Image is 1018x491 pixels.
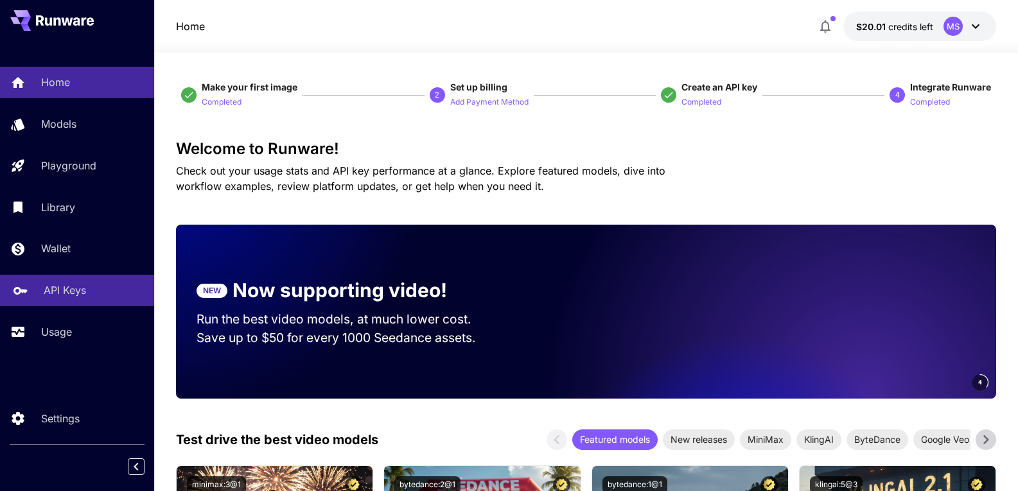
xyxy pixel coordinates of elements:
[847,433,908,446] span: ByteDance
[856,21,888,32] span: $20.01
[910,82,991,92] span: Integrate Runware
[740,429,791,450] div: MiniMax
[176,19,205,34] a: Home
[41,116,76,132] p: Models
[978,377,982,387] span: 4
[176,140,997,158] h3: Welcome to Runware!
[847,429,908,450] div: ByteDance
[176,430,378,449] p: Test drive the best video models
[202,82,297,92] span: Make your first image
[572,429,658,450] div: Featured models
[450,82,507,92] span: Set up billing
[910,96,950,108] p: Completed
[856,20,933,33] div: $20.0146
[681,96,721,108] p: Completed
[202,94,241,109] button: Completed
[41,74,70,90] p: Home
[740,433,791,446] span: MiniMax
[450,94,529,109] button: Add Payment Method
[796,429,841,450] div: KlingAI
[435,89,439,101] p: 2
[197,329,496,347] p: Save up to $50 for every 1000 Seedance assets.
[128,458,145,475] button: Collapse sidebar
[41,241,71,256] p: Wallet
[202,96,241,108] p: Completed
[197,310,496,329] p: Run the best video models, at much lower cost.
[910,94,950,109] button: Completed
[796,433,841,446] span: KlingAI
[888,21,933,32] span: credits left
[41,324,72,340] p: Usage
[681,82,757,92] span: Create an API key
[663,429,735,450] div: New releases
[943,17,963,36] div: MS
[663,433,735,446] span: New releases
[44,282,86,298] p: API Keys
[843,12,996,41] button: $20.0146MS
[176,19,205,34] nav: breadcrumb
[176,164,665,193] span: Check out your usage stats and API key performance at a glance. Explore featured models, dive int...
[913,433,977,446] span: Google Veo
[895,89,900,101] p: 4
[913,429,977,450] div: Google Veo
[41,200,75,215] p: Library
[681,94,721,109] button: Completed
[137,455,154,478] div: Collapse sidebar
[41,158,96,173] p: Playground
[41,411,80,426] p: Settings
[233,276,447,305] p: Now supporting video!
[572,433,658,446] span: Featured models
[203,285,221,297] p: NEW
[450,96,529,108] p: Add Payment Method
